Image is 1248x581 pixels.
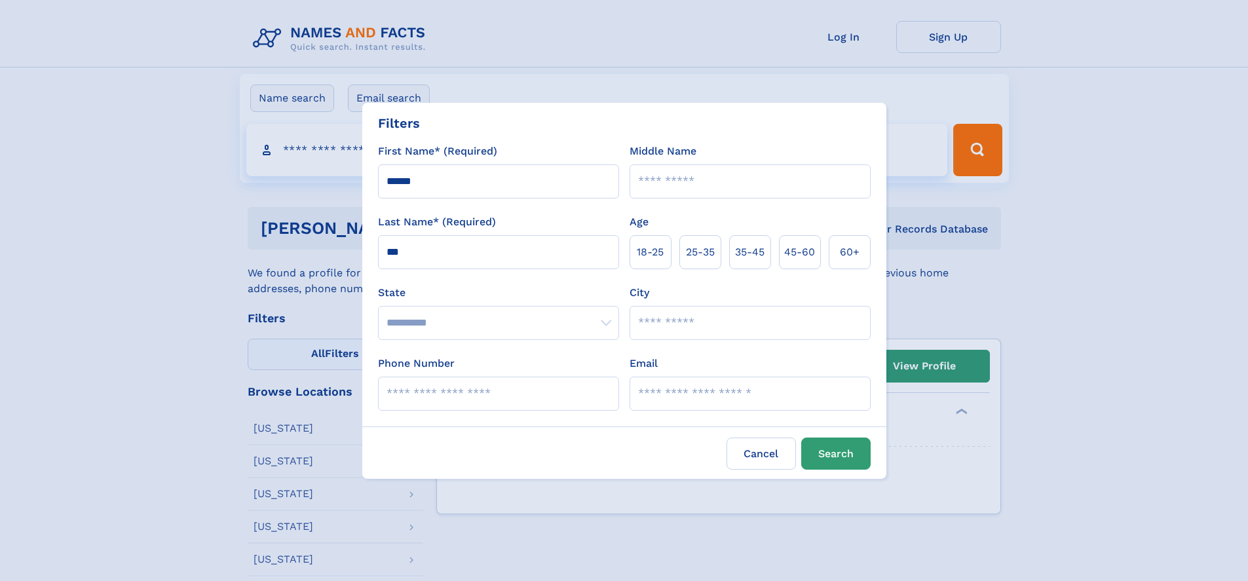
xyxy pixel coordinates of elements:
label: State [378,285,619,301]
span: 45‑60 [784,244,815,260]
span: 25‑35 [686,244,715,260]
div: Filters [378,113,420,133]
span: 18‑25 [637,244,664,260]
label: City [630,285,649,301]
label: Email [630,356,658,371]
label: Age [630,214,649,230]
span: 35‑45 [735,244,765,260]
label: Middle Name [630,143,696,159]
label: Phone Number [378,356,455,371]
button: Search [801,438,871,470]
label: Cancel [727,438,796,470]
label: First Name* (Required) [378,143,497,159]
label: Last Name* (Required) [378,214,496,230]
span: 60+ [840,244,860,260]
